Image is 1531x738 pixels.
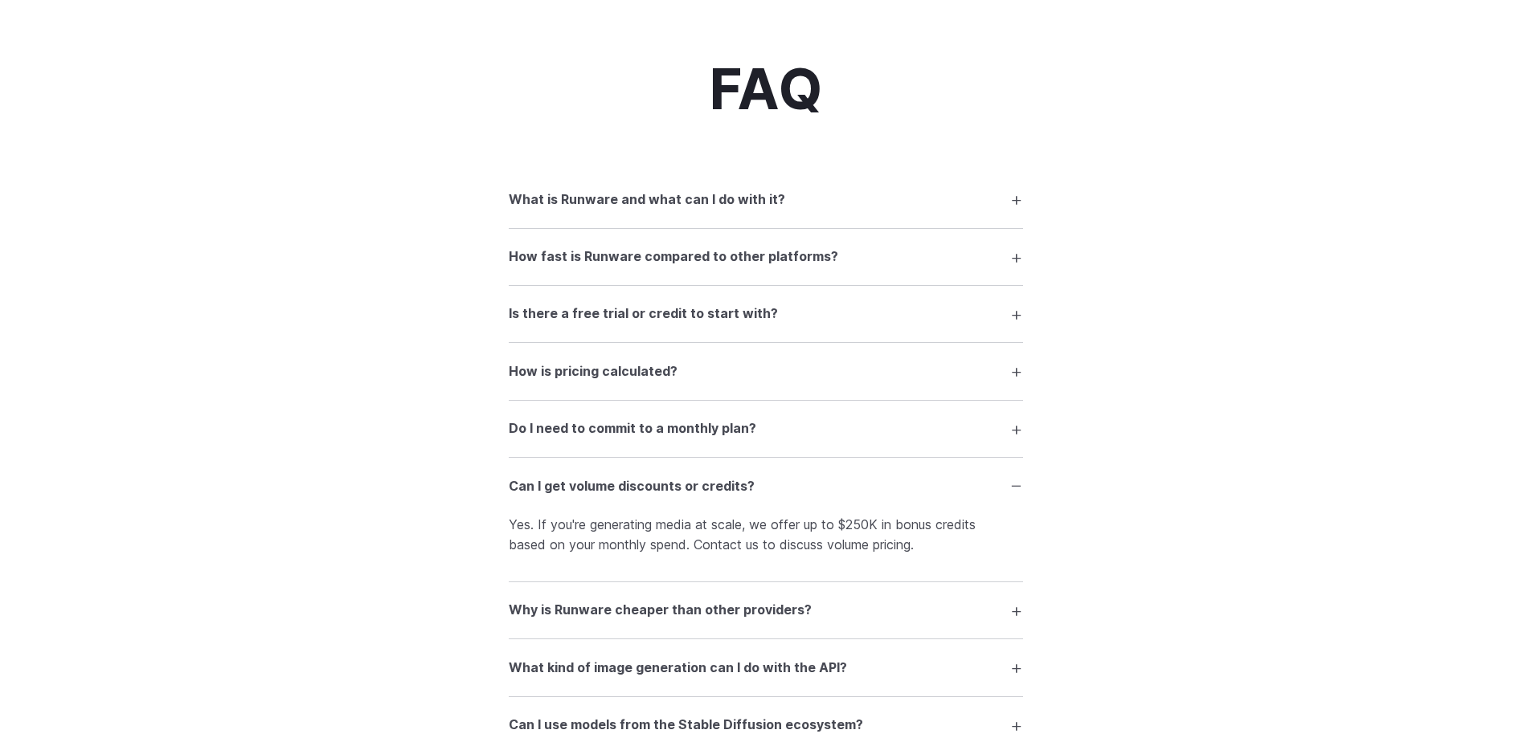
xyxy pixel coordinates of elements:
summary: What kind of image generation can I do with the API? [509,652,1023,683]
p: Yes. If you're generating media at scale, we offer up to $250K in bonus credits based on your mon... [509,515,1023,556]
h3: Can I get volume discounts or credits? [509,476,755,497]
summary: Is there a free trial or credit to start with? [509,299,1023,329]
summary: Can I get volume discounts or credits? [509,471,1023,501]
h3: Why is Runware cheaper than other providers? [509,600,812,621]
h3: Do I need to commit to a monthly plan? [509,418,756,439]
summary: How is pricing calculated? [509,356,1023,386]
summary: Why is Runware cheaper than other providers? [509,595,1023,626]
h3: Can I use models from the Stable Diffusion ecosystem? [509,715,863,736]
summary: What is Runware and what can I do with it? [509,184,1023,214]
h3: Is there a free trial or credit to start with? [509,304,778,324]
summary: How fast is Runware compared to other platforms? [509,242,1023,272]
summary: Do I need to commit to a monthly plan? [509,414,1023,444]
h3: What kind of image generation can I do with the API? [509,658,847,679]
h2: FAQ [710,59,822,120]
h3: How is pricing calculated? [509,361,677,382]
h3: How fast is Runware compared to other platforms? [509,247,838,267]
h3: What is Runware and what can I do with it? [509,190,785,210]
